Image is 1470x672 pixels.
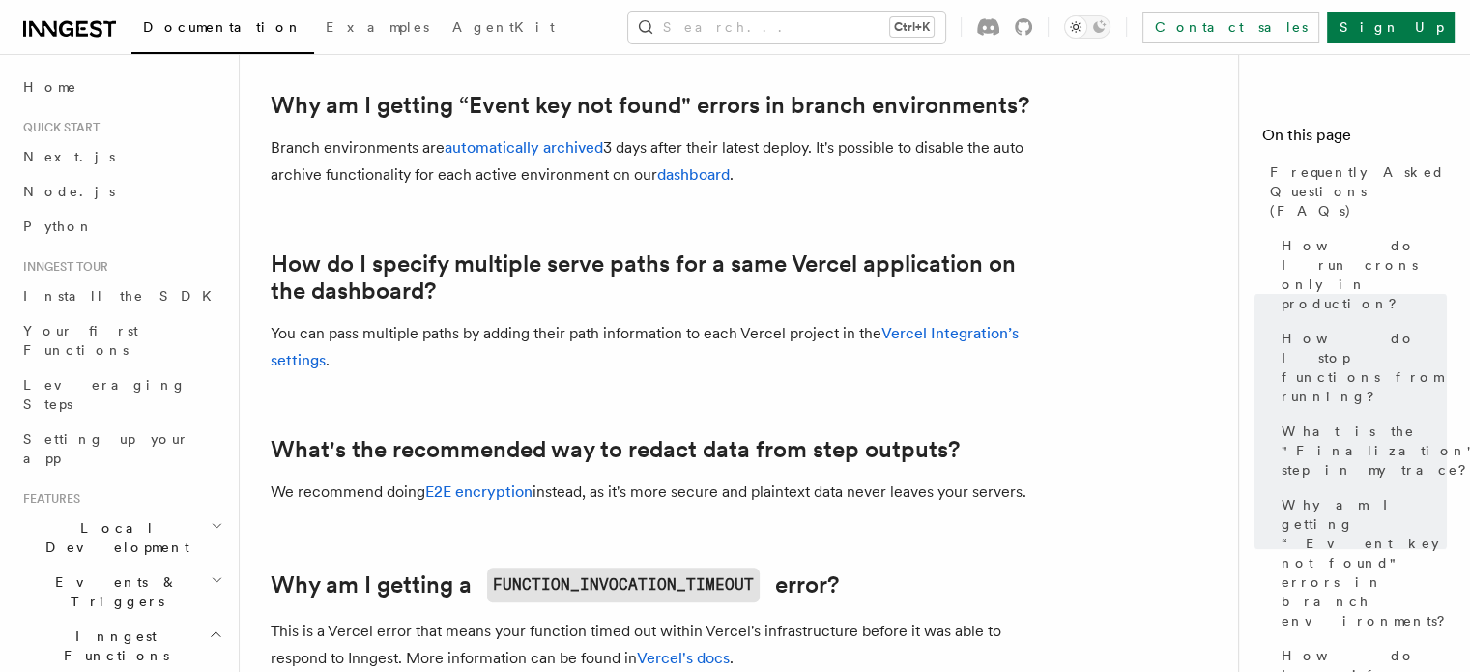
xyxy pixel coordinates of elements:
[1274,487,1447,638] a: Why am I getting “Event key not found" errors in branch environments?
[1327,12,1455,43] a: Sign Up
[15,120,100,135] span: Quick start
[271,436,960,463] a: What's the recommended way to redact data from step outputs?
[15,313,227,367] a: Your first Functions
[1274,321,1447,414] a: How do I stop functions from running?
[271,320,1044,374] p: You can pass multiple paths by adding their path information to each Vercel project in the .
[15,572,211,611] span: Events & Triggers
[1262,155,1447,228] a: Frequently Asked Questions (FAQs)
[445,138,603,157] a: automatically archived
[15,367,227,422] a: Leveraging Steps
[15,491,80,507] span: Features
[1282,236,1447,313] span: How do I run crons only in production?
[23,323,138,358] span: Your first Functions
[326,19,429,35] span: Examples
[15,565,227,619] button: Events & Triggers
[271,92,1029,119] a: Why am I getting “Event key not found" errors in branch environments?
[23,377,187,412] span: Leveraging Steps
[271,479,1044,506] p: We recommend doing instead, as it's more secure and plaintext data never leaves your servers.
[314,6,441,52] a: Examples
[1270,162,1447,220] span: Frequently Asked Questions (FAQs)
[271,618,1044,672] p: This is a Vercel error that means your function timed out within Vercel's infrastructure before i...
[425,482,533,501] a: E2E encryption
[487,568,760,602] code: FUNCTION_INVOCATION_TIMEOUT
[23,184,115,199] span: Node.js
[15,627,209,665] span: Inngest Functions
[23,219,94,234] span: Python
[143,19,303,35] span: Documentation
[1274,414,1447,487] a: What is the "Finalization" step in my trace?
[15,511,227,565] button: Local Development
[628,12,945,43] button: Search...Ctrl+K
[15,518,211,557] span: Local Development
[15,422,227,476] a: Setting up your app
[15,209,227,244] a: Python
[23,77,77,97] span: Home
[15,259,108,275] span: Inngest tour
[1274,228,1447,321] a: How do I run crons only in production?
[271,134,1044,189] p: Branch environments are 3 days after their latest deploy. It's possible to disable the auto archi...
[131,6,314,54] a: Documentation
[890,17,934,37] kbd: Ctrl+K
[1282,495,1458,630] span: Why am I getting “Event key not found" errors in branch environments?
[452,19,555,35] span: AgentKit
[15,174,227,209] a: Node.js
[657,165,730,184] a: dashboard
[1142,12,1319,43] a: Contact sales
[1262,124,1447,155] h4: On this page
[23,288,223,304] span: Install the SDK
[15,70,227,104] a: Home
[15,278,227,313] a: Install the SDK
[23,431,189,466] span: Setting up your app
[1064,15,1110,39] button: Toggle dark mode
[637,649,730,667] a: Vercel's docs
[271,250,1044,305] a: How do I specify multiple serve paths for a same Vercel application on the dashboard?
[271,568,839,602] a: Why am I getting aFUNCTION_INVOCATION_TIMEOUTerror?
[15,139,227,174] a: Next.js
[441,6,566,52] a: AgentKit
[23,149,115,164] span: Next.js
[1282,329,1447,406] span: How do I stop functions from running?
